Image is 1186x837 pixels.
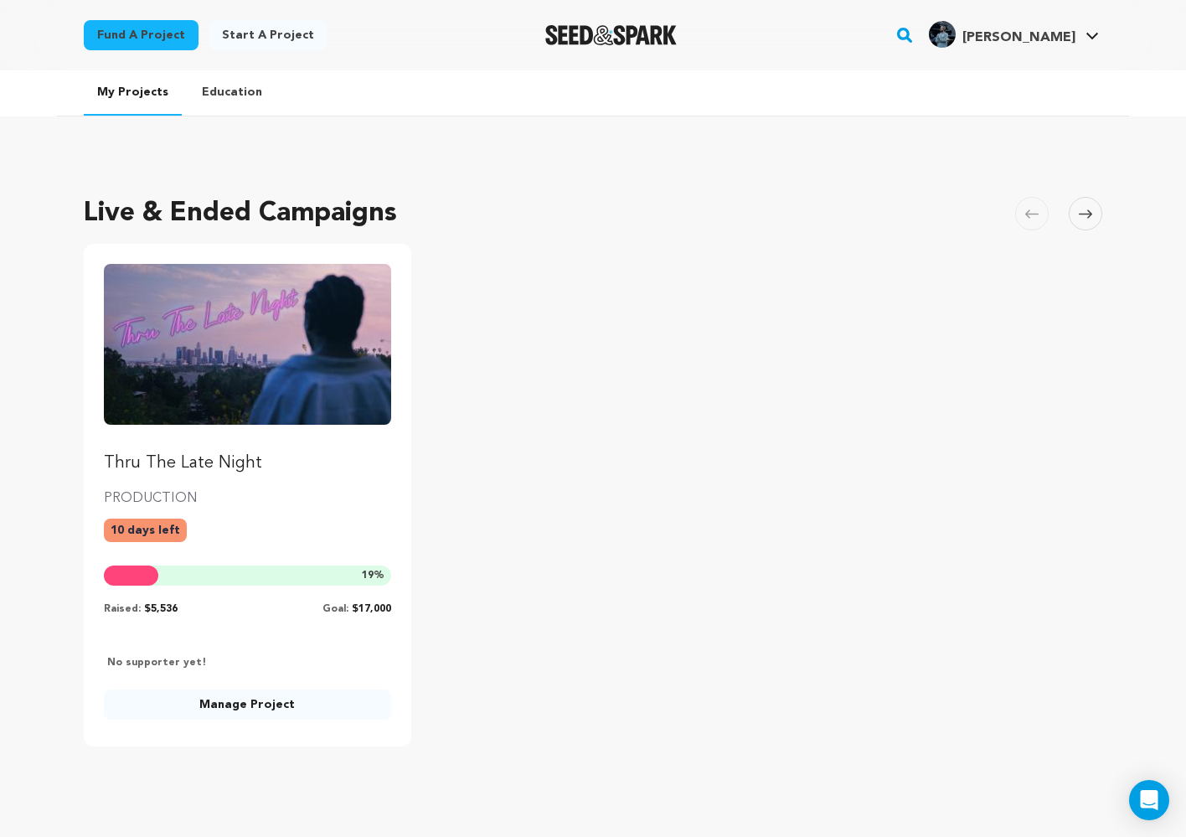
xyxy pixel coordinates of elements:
span: $5,536 [144,604,178,614]
span: $17,000 [352,604,391,614]
p: PRODUCTION [104,488,391,509]
span: % [362,569,384,582]
a: Start a project [209,20,327,50]
a: Joe C.'s Profile [926,18,1102,48]
span: [PERSON_NAME] [962,31,1075,44]
span: Raised: [104,604,141,614]
span: 19 [362,571,374,581]
a: Fund Thru The Late Night [104,264,391,475]
a: My Projects [84,70,182,116]
a: Manage Project [104,690,391,720]
h2: Live & Ended Campaigns [84,194,397,234]
a: Education [188,70,276,114]
a: Seed&Spark Homepage [545,25,677,45]
a: Fund a project [84,20,199,50]
p: Thru The Late Night [104,452,391,475]
div: Open Intercom Messenger [1129,780,1169,820]
img: 420a375d139068d6.jpg [929,21,956,48]
div: Joe C.'s Profile [929,21,1075,48]
p: No supporter yet! [104,656,207,669]
span: Joe C.'s Profile [926,18,1102,53]
img: Seed&Spark Logo Dark Mode [545,25,677,45]
span: Goal: [322,604,348,614]
p: 10 days left [104,519,187,542]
